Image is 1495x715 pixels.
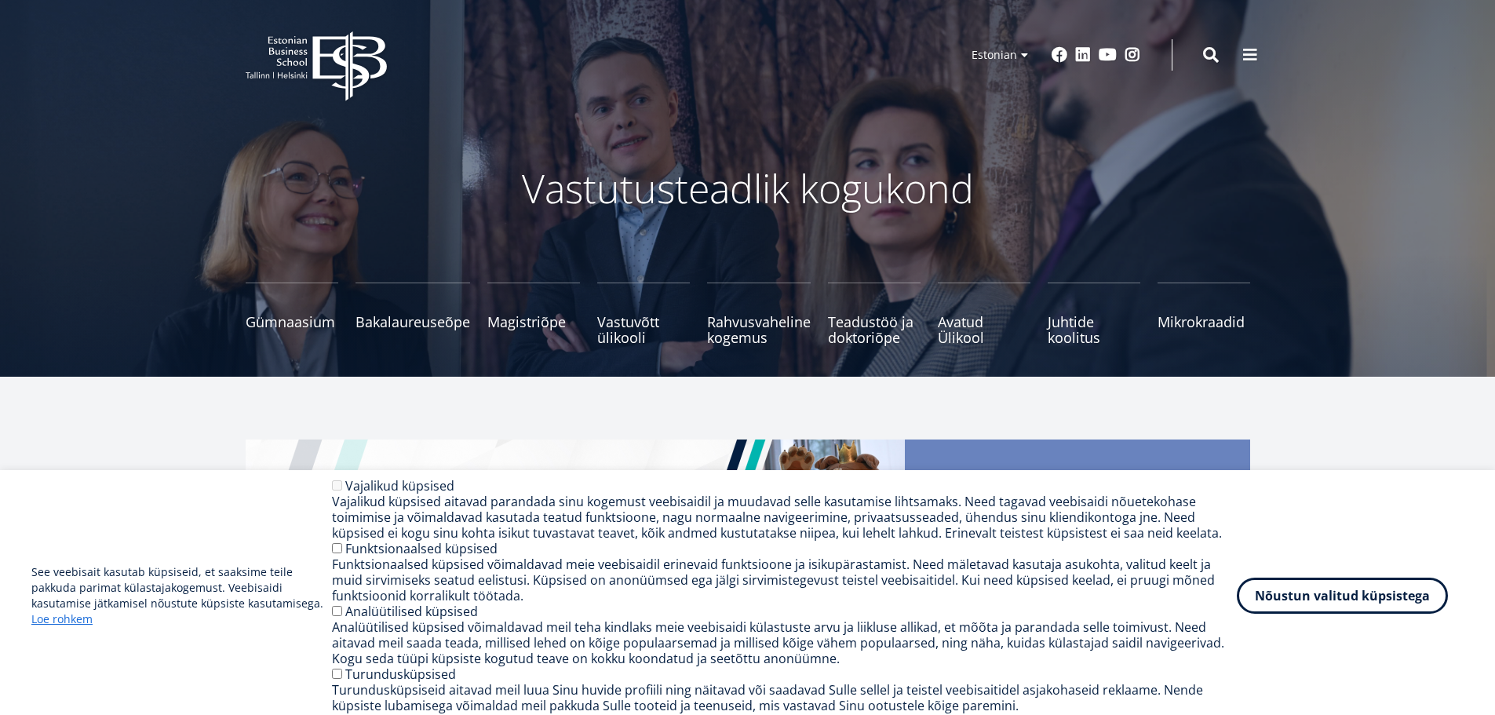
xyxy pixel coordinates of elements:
span: Avatud Ülikool [938,314,1030,345]
a: Vastuvõtt ülikooli [597,283,690,345]
a: Bakalaureuseõpe [356,283,470,345]
label: Vajalikud küpsised [345,477,454,494]
a: Facebook [1052,47,1067,63]
div: Analüütilised küpsised võimaldavad meil teha kindlaks meie veebisaidi külastuste arvu ja liikluse... [332,619,1237,666]
span: Vastuvõtt ülikooli [597,314,690,345]
a: Mikrokraadid [1158,283,1250,345]
label: Analüütilised küpsised [345,603,478,620]
span: Magistriõpe [487,314,580,330]
p: See veebisait kasutab küpsiseid, et saaksime teile pakkuda parimat külastajakogemust. Veebisaidi ... [31,564,332,627]
div: Turundusküpsiseid aitavad meil luua Sinu huvide profiili ning näitavad või saadavad Sulle sellel ... [332,682,1237,713]
button: Nõustun valitud küpsistega [1237,578,1448,614]
a: Juhtide koolitus [1048,283,1140,345]
a: Rahvusvaheline kogemus [707,283,811,345]
div: Vajalikud küpsised aitavad parandada sinu kogemust veebisaidil ja muudavad selle kasutamise lihts... [332,494,1237,541]
span: Rahvusvaheline kogemus [707,314,811,345]
span: Juhtide koolitus [1048,314,1140,345]
a: Youtube [1099,47,1117,63]
label: Funktsionaalsed küpsised [345,540,498,557]
a: Instagram [1125,47,1140,63]
a: Avatud Ülikool [938,283,1030,345]
label: Turundusküpsised [345,666,456,683]
div: Funktsionaalsed küpsised võimaldavad meie veebisaidil erinevaid funktsioone ja isikupärastamist. ... [332,556,1237,604]
a: Linkedin [1075,47,1091,63]
p: Vastutusteadlik kogukond [332,165,1164,212]
a: Gümnaasium [246,283,338,345]
a: Loe rohkem [31,611,93,627]
span: Gümnaasium [246,314,338,330]
span: Teadustöö ja doktoriõpe [828,314,921,345]
a: Magistriõpe [487,283,580,345]
span: Bakalaureuseõpe [356,314,470,330]
a: Teadustöö ja doktoriõpe [828,283,921,345]
span: Mikrokraadid [1158,314,1250,330]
